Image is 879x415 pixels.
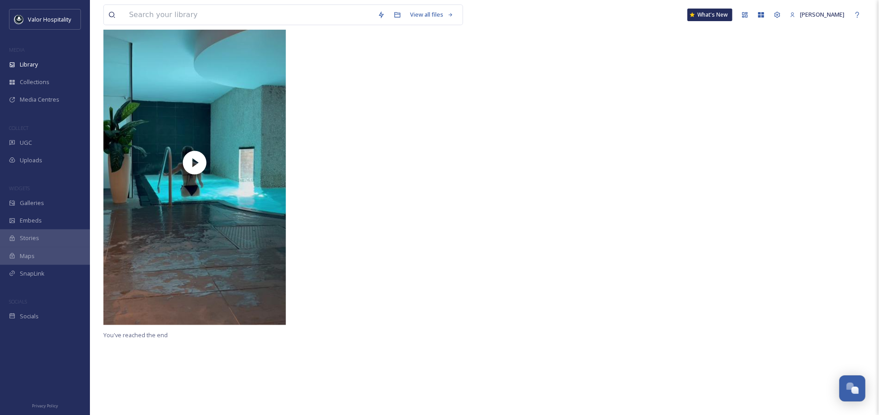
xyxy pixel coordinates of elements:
a: View all files [406,6,458,23]
span: Maps [20,252,35,260]
span: You've reached the end [103,331,168,339]
span: Valor Hospitality [28,15,71,23]
span: Socials [20,312,39,321]
span: Embeds [20,216,42,225]
span: WIDGETS [9,185,30,192]
span: SOCIALS [9,298,27,305]
span: Library [20,60,38,69]
span: [PERSON_NAME] [800,10,845,18]
span: Media Centres [20,95,59,104]
span: SnapLink [20,269,45,278]
a: What's New [687,9,732,21]
span: MEDIA [9,46,25,53]
span: COLLECT [9,125,28,131]
a: [PERSON_NAME] [785,6,849,23]
img: images [14,15,23,24]
a: Privacy Policy [32,400,58,411]
span: Stories [20,234,39,242]
span: UGC [20,138,32,147]
input: Search your library [125,5,373,25]
span: Collections [20,78,49,86]
button: Open Chat [839,375,866,402]
span: Galleries [20,199,44,207]
img: thumbnail [103,0,286,325]
span: Uploads [20,156,42,165]
span: Privacy Policy [32,403,58,409]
